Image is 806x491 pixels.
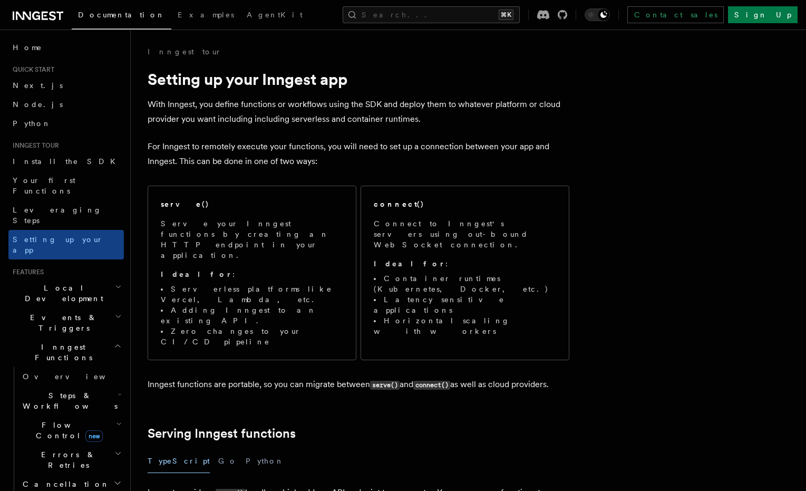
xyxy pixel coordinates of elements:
button: Events & Triggers [8,308,124,338]
span: Errors & Retries [18,449,114,470]
li: Latency sensitive applications [374,294,556,315]
button: TypeScript [148,449,210,473]
p: With Inngest, you define functions or workflows using the SDK and deploy them to whatever platfor... [148,97,569,127]
li: Adding Inngest to an existing API. [161,305,343,326]
span: Overview [23,372,131,381]
a: Leveraging Steps [8,200,124,230]
code: serve() [370,381,400,390]
span: Cancellation [18,479,110,489]
li: Zero changes to your CI/CD pipeline [161,326,343,347]
span: Documentation [78,11,165,19]
li: Container runtimes (Kubernetes, Docker, etc.) [374,273,556,294]
span: AgentKit [247,11,303,19]
a: Your first Functions [8,171,124,200]
p: : [374,258,556,269]
a: Sign Up [728,6,798,23]
li: Horizontal scaling with workers [374,315,556,336]
a: connect()Connect to Inngest's servers using out-bound WebSocket connection.Ideal for:Container ru... [361,186,569,360]
h2: serve() [161,199,209,209]
span: Node.js [13,100,63,109]
p: For Inngest to remotely execute your functions, you will need to set up a connection between your... [148,139,569,169]
kbd: ⌘K [499,9,513,20]
span: Events & Triggers [8,312,115,333]
span: Python [13,119,51,128]
button: Toggle dark mode [585,8,610,21]
a: Examples [171,3,240,28]
button: Steps & Workflows [18,386,124,416]
a: Inngest tour [148,46,221,57]
span: Install the SDK [13,157,122,166]
a: serve()Serve your Inngest functions by creating an HTTP endpoint in your application.Ideal for:Se... [148,186,356,360]
span: Steps & Workflows [18,390,118,411]
button: Search...⌘K [343,6,520,23]
p: : [161,269,343,280]
span: Home [13,42,42,53]
a: Next.js [8,76,124,95]
span: Inngest Functions [8,342,114,363]
span: Quick start [8,65,54,74]
strong: Ideal for [161,270,232,278]
a: Setting up your app [8,230,124,259]
span: Your first Functions [13,176,75,195]
span: Examples [178,11,234,19]
a: Documentation [72,3,171,30]
li: Serverless platforms like Vercel, Lambda, etc. [161,284,343,305]
span: new [85,430,103,442]
p: Inngest functions are portable, so you can migrate between and as well as cloud providers. [148,377,569,392]
a: Overview [18,367,124,386]
span: Flow Control [18,420,116,441]
code: connect() [413,381,450,390]
span: Next.js [13,81,63,90]
button: Errors & Retries [18,445,124,475]
a: Node.js [8,95,124,114]
a: Home [8,38,124,57]
p: Serve your Inngest functions by creating an HTTP endpoint in your application. [161,218,343,261]
a: AgentKit [240,3,309,28]
span: Local Development [8,283,115,304]
span: Features [8,268,44,276]
span: Inngest tour [8,141,59,150]
h2: connect() [374,199,424,209]
a: Serving Inngest functions [148,426,296,441]
a: Contact sales [627,6,724,23]
span: Setting up your app [13,235,103,254]
span: Leveraging Steps [13,206,102,225]
button: Flow Controlnew [18,416,124,445]
button: Inngest Functions [8,338,124,367]
h1: Setting up your Inngest app [148,70,569,89]
button: Go [218,449,237,473]
a: Python [8,114,124,133]
p: Connect to Inngest's servers using out-bound WebSocket connection. [374,218,556,250]
button: Local Development [8,278,124,308]
a: Install the SDK [8,152,124,171]
strong: Ideal for [374,259,445,268]
button: Python [246,449,284,473]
